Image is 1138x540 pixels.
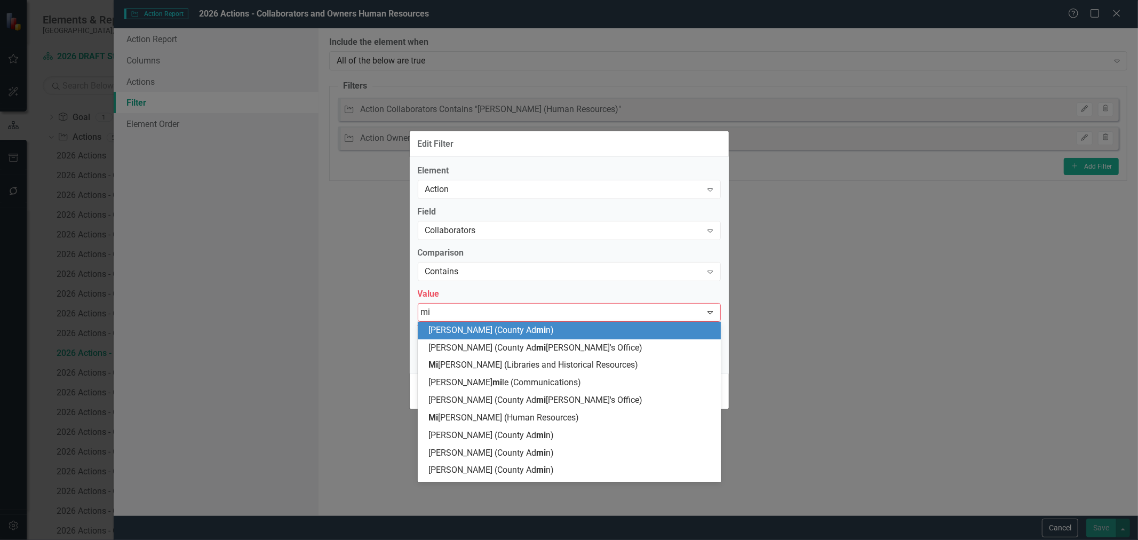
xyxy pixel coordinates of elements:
span: [PERSON_NAME] (County Ad n) [428,430,554,440]
span: mi [492,377,502,387]
label: Value [418,288,721,300]
span: mi [536,395,546,405]
span: [PERSON_NAME] (County Ad [PERSON_NAME]'s Office) [428,395,642,405]
span: [PERSON_NAME] (County Ad [PERSON_NAME]'s Office) [428,343,642,353]
span: mi [536,465,546,475]
span: Mi [428,360,438,370]
div: Edit Filter [418,139,454,149]
span: Mi [428,412,438,423]
label: Comparison [418,247,721,259]
span: [PERSON_NAME] le (Communications) [428,377,581,387]
div: Action [425,184,702,196]
div: Contains [425,265,702,277]
div: Collaborators [425,225,702,237]
span: [PERSON_NAME] (Libraries and Historical Resources) [428,360,638,370]
span: mi [536,343,546,353]
label: Field [418,206,721,218]
span: mi [536,325,546,335]
span: mi [536,448,546,458]
span: [PERSON_NAME] (Human Resources) [428,412,579,423]
span: [PERSON_NAME] (County Ad n) [428,325,554,335]
span: [PERSON_NAME] (County Ad n) [428,465,554,475]
label: Element [418,165,721,177]
span: [PERSON_NAME] (County Ad n) [428,448,554,458]
span: mi [536,430,546,440]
